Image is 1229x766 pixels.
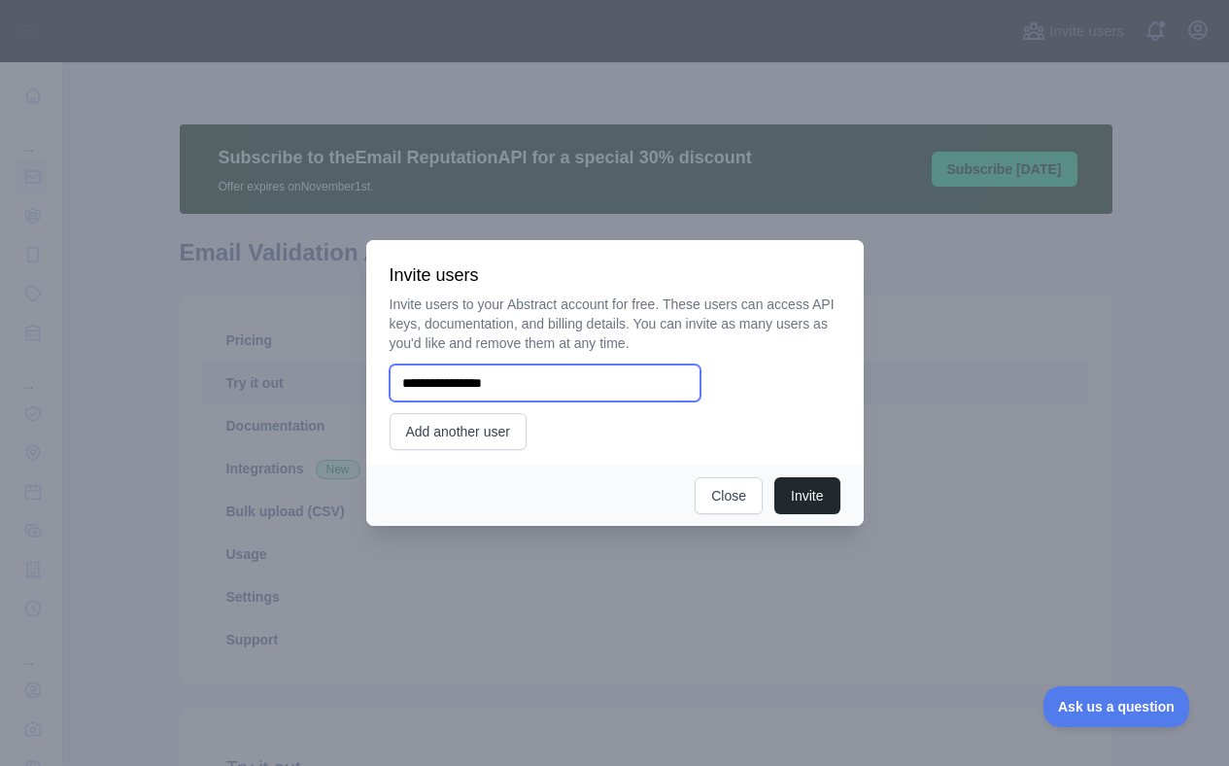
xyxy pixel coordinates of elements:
[390,295,840,353] p: Invite users to your Abstract account for free. These users can access API keys, documentation, a...
[774,477,839,514] button: Invite
[1043,686,1190,727] iframe: Toggle Customer Support
[695,477,763,514] button: Close
[390,413,527,450] button: Add another user
[390,263,840,287] h3: Invite users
